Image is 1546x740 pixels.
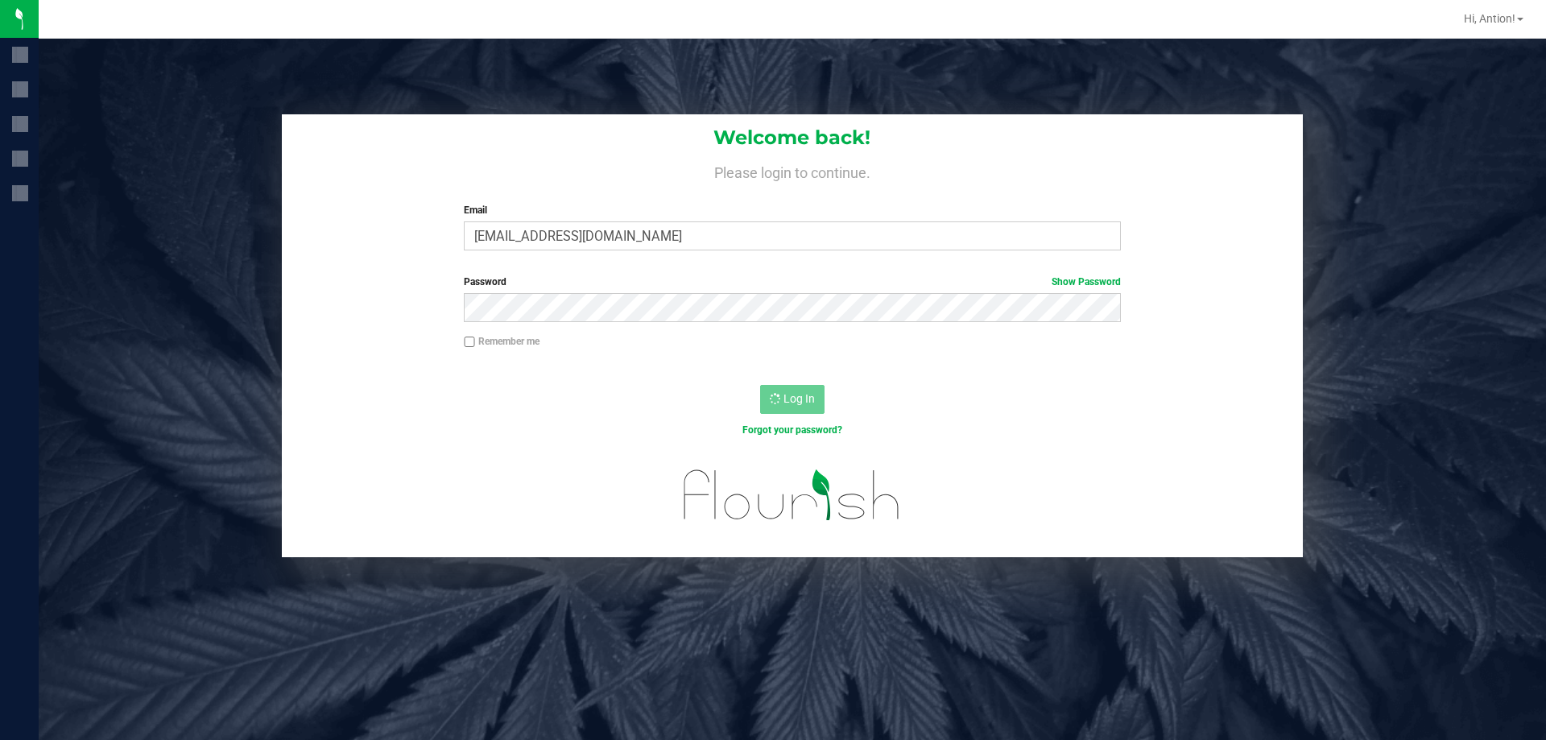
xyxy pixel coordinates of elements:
[464,276,506,287] span: Password
[464,334,539,349] label: Remember me
[1052,276,1121,287] a: Show Password
[742,424,842,436] a: Forgot your password?
[664,454,920,536] img: flourish_logo.svg
[464,203,1120,217] label: Email
[760,385,825,414] button: Log In
[282,161,1303,180] h4: Please login to continue.
[1464,12,1515,25] span: Hi, Antion!
[464,337,475,348] input: Remember me
[282,127,1303,148] h1: Welcome back!
[783,392,815,405] span: Log In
